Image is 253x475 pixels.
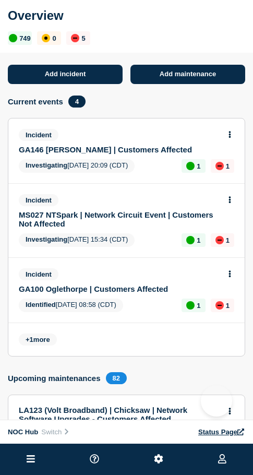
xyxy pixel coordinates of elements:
[8,8,214,23] h1: Overview
[19,334,57,346] span: + more
[30,336,33,343] span: 1
[19,299,123,312] span: [DATE] 08:58 (CDT)
[19,284,220,293] a: GA100 Oglethorpe | Customers Affected
[8,374,101,383] h4: Upcoming maintenances
[215,236,224,244] div: down
[19,194,58,206] span: Incident
[186,162,195,170] div: up
[19,233,135,247] span: [DATE] 15:34 (CDT)
[26,235,67,243] span: Investigating
[130,65,245,84] a: Add maintenance
[19,159,135,173] span: [DATE] 20:09 (CDT)
[19,210,220,228] a: MS027 NTSpark | Network Circuit Event | Customers Not Affected
[19,268,58,280] span: Incident
[226,302,230,310] p: 1
[19,406,220,423] a: LA123 (Volt Broadband) | Chicksaw | Network Software Upgrades - Customers Affected
[215,301,224,310] div: down
[197,236,200,244] p: 1
[81,34,85,42] p: 5
[42,34,50,42] div: affected
[226,162,230,170] p: 1
[186,236,195,244] div: up
[19,129,58,141] span: Incident
[52,34,56,42] p: 0
[71,34,79,42] div: down
[26,161,67,169] span: Investigating
[9,34,17,42] div: up
[19,145,220,154] a: GA146 [PERSON_NAME] | Customers Affected
[197,162,200,170] p: 1
[215,162,224,170] div: down
[38,427,73,436] button: Switch
[26,301,56,308] span: Identified
[198,428,245,436] a: Status Page
[8,65,123,84] a: Add incident
[197,302,200,310] p: 1
[106,372,127,384] span: 82
[68,96,86,108] span: 4
[8,428,38,436] span: NOC Hub
[19,34,31,42] p: 749
[8,97,63,106] h4: Current events
[226,236,230,244] p: 1
[186,301,195,310] div: up
[201,385,232,417] iframe: Help Scout Beacon - Open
